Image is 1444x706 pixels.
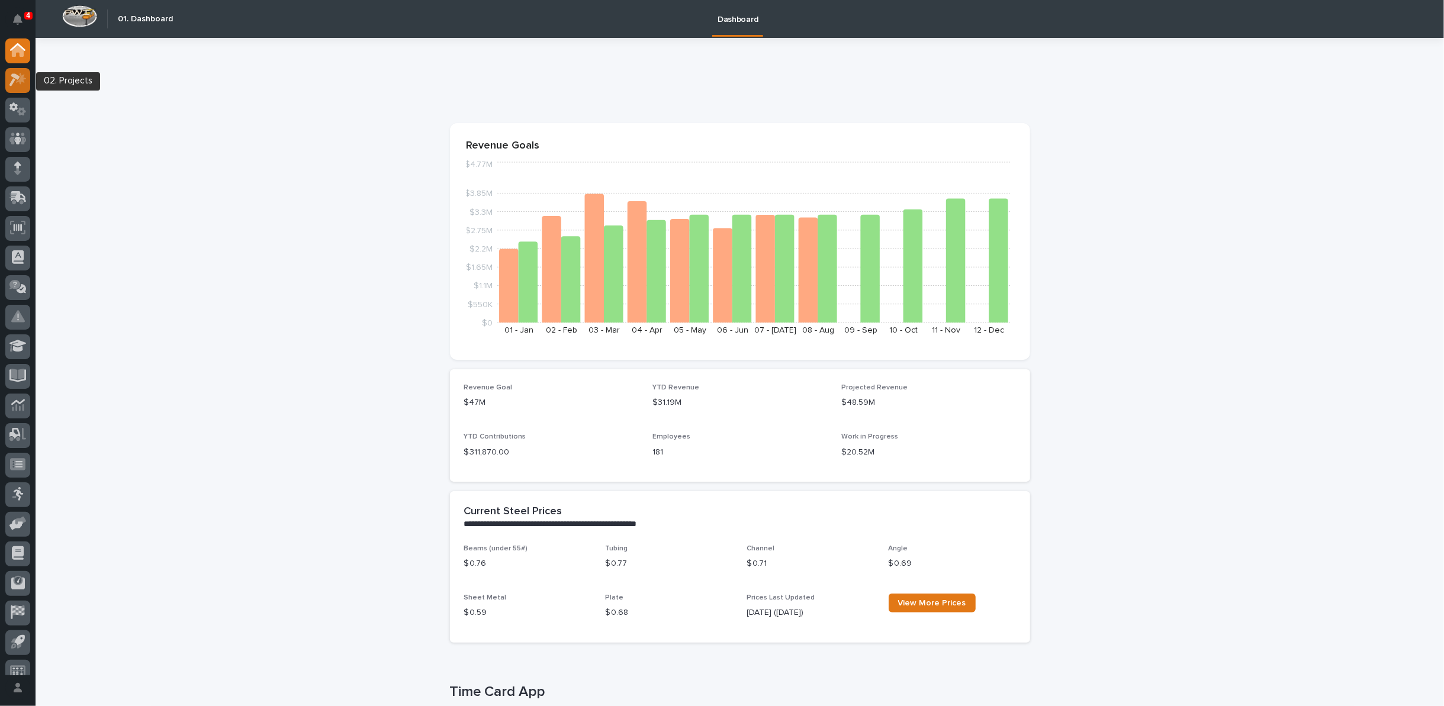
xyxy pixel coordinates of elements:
p: $48.59M [841,396,1016,409]
p: Revenue Goals [467,140,1014,153]
p: $47M [464,396,639,409]
p: $ 0.76 [464,557,591,570]
text: 10 - Oct [889,326,918,334]
p: $20.52M [841,446,1016,459]
text: 11 - Nov [932,326,960,334]
span: View More Prices [898,599,966,607]
text: 09 - Sep [844,326,877,334]
div: Notifications4 [15,14,30,33]
text: 02 - Feb [546,326,577,334]
span: Angle [889,545,908,552]
p: $ 0.68 [606,607,733,619]
button: Notifications [5,7,30,32]
tspan: $0 [482,319,493,327]
p: Time Card App [450,684,1025,701]
h2: 01. Dashboard [118,14,173,24]
p: $ 0.69 [889,557,1016,570]
p: $ 311,870.00 [464,446,639,459]
tspan: $2.75M [465,227,493,235]
span: Beams (under 55#) [464,545,528,552]
p: 181 [652,446,827,459]
span: Channel [747,545,775,552]
p: $ 0.59 [464,607,591,619]
p: $31.19M [652,396,827,409]
text: 08 - Aug [802,326,834,334]
p: $ 0.77 [606,557,733,570]
span: YTD Contributions [464,433,526,440]
span: YTD Revenue [652,384,699,391]
tspan: $2.2M [469,245,493,253]
span: Projected Revenue [841,384,908,391]
text: 03 - Mar [588,326,620,334]
span: Work in Progress [841,433,898,440]
text: 04 - Apr [632,326,662,334]
img: Workspace Logo [62,5,97,27]
text: 06 - Jun [716,326,748,334]
tspan: $3.85M [465,190,493,198]
span: Tubing [606,545,628,552]
p: [DATE] ([DATE]) [747,607,874,619]
tspan: $550K [468,301,493,309]
a: View More Prices [889,594,976,612]
p: $ 0.71 [747,557,874,570]
h2: Current Steel Prices [464,505,562,518]
text: 12 - Dec [974,326,1004,334]
span: Sheet Metal [464,594,507,601]
span: Prices Last Updated [747,594,815,601]
span: Revenue Goal [464,384,513,391]
span: Employees [652,433,690,440]
tspan: $1.1M [474,282,493,291]
tspan: $4.77M [465,161,493,169]
tspan: $3.3M [469,208,493,217]
text: 05 - May [673,326,706,334]
p: 4 [26,11,30,20]
tspan: $1.65M [466,264,493,272]
text: 01 - Jan [504,326,533,334]
text: 07 - [DATE] [754,326,796,334]
span: Plate [606,594,624,601]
